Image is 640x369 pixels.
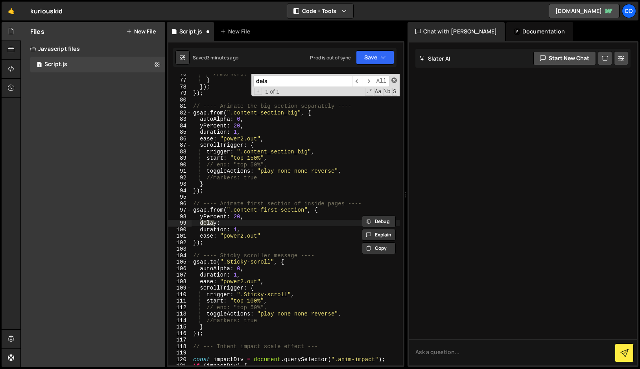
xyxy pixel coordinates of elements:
div: Documentation [506,22,573,41]
span: 1 of 1 [262,89,282,95]
span: CaseSensitive Search [374,88,382,96]
div: kuriouskid [30,6,63,16]
div: 97 [168,207,192,214]
div: 112 [168,304,192,311]
span: ​ [363,76,374,87]
div: 113 [168,311,192,317]
div: Chat with [PERSON_NAME] [408,22,505,41]
div: 117 [168,337,192,343]
div: 99 [168,220,192,227]
button: Copy [362,242,396,254]
div: Saved [193,54,238,61]
span: ​ [352,76,363,87]
div: Javascript files [21,41,165,57]
div: 82 [168,110,192,116]
div: 79 [168,90,192,97]
div: 119 [168,350,192,356]
div: Prod is out of sync [310,54,351,61]
div: 111 [168,298,192,304]
div: 90 [168,162,192,168]
a: Co [622,4,636,18]
div: New File [220,28,253,35]
div: 107 [168,272,192,279]
div: 102 [168,240,192,246]
div: Script.js [44,61,67,68]
div: 83 [168,116,192,123]
div: 85 [168,129,192,136]
span: Search In Selection [392,88,397,96]
div: 115 [168,324,192,330]
span: 1 [37,62,42,68]
div: 93 [168,181,192,188]
div: 96 [168,201,192,207]
div: 114 [168,317,192,324]
span: Toggle Replace mode [254,88,262,95]
div: 91 [168,168,192,175]
div: 101 [168,233,192,240]
div: 89 [168,155,192,162]
div: 108 [168,279,192,285]
div: 80 [168,97,192,103]
div: 94 [168,188,192,194]
div: 120 [168,356,192,363]
span: Alt-Enter [374,76,389,87]
div: 95 [168,194,192,201]
button: Code + Tools [287,4,353,18]
div: 86 [168,136,192,142]
div: 76 [168,71,192,77]
div: 105 [168,259,192,266]
div: 104 [168,253,192,259]
h2: Files [30,27,44,36]
div: 100 [168,227,192,233]
div: 78 [168,84,192,90]
div: 110 [168,292,192,298]
div: 92 [168,175,192,181]
button: Debug [362,216,396,227]
div: 106 [168,266,192,272]
input: Search for [253,76,352,87]
h2: Slater AI [419,55,451,62]
div: 109 [168,285,192,292]
div: 77 [168,77,192,84]
button: Start new chat [533,51,596,65]
div: 98 [168,214,192,220]
div: 81 [168,103,192,110]
div: 118 [168,343,192,350]
div: 16633/45317.js [30,57,165,72]
a: 🤙 [2,2,21,20]
div: 87 [168,142,192,149]
button: New File [126,28,156,35]
div: 88 [168,149,192,155]
span: Whole Word Search [383,88,391,96]
div: 116 [168,330,192,337]
button: Save [356,50,394,65]
div: 3 minutes ago [207,54,238,61]
button: Explain [362,229,396,241]
span: RegExp Search [365,88,373,96]
div: 103 [168,246,192,253]
a: [DOMAIN_NAME] [549,4,620,18]
div: Script.js [179,28,202,35]
div: 84 [168,123,192,129]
